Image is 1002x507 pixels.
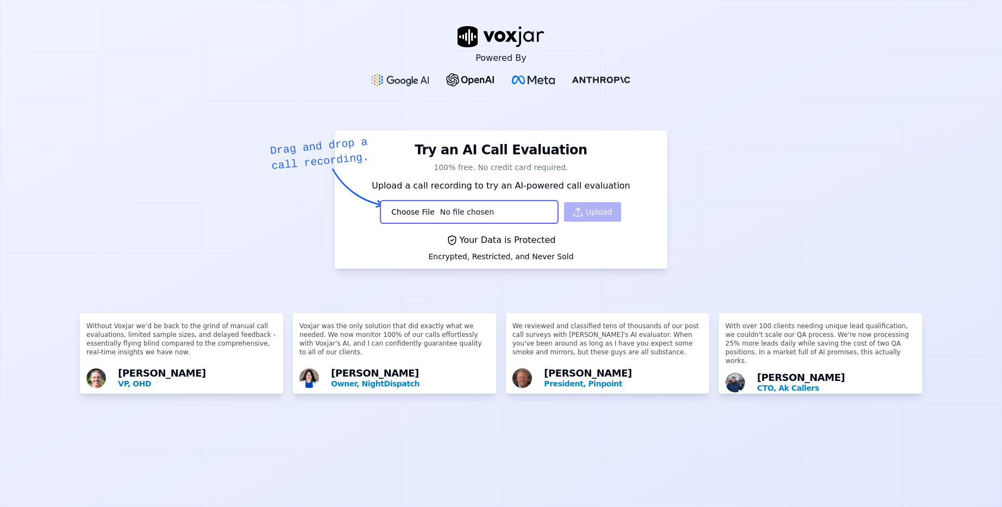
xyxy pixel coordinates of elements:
img: Google gemini Logo [372,73,429,86]
p: Powered By [475,52,527,65]
img: Avatar [299,368,319,388]
div: Encrypted, Restricted, and Never Sold [428,251,573,262]
p: Upload a call recording to try an AI-powered call evaluation [341,179,661,192]
img: Avatar [512,368,532,388]
p: Voxjar was the only solution that did exactly what we needed. We now monitor 100% of our calls ef... [299,322,490,365]
p: Owner, NightDispatch [331,378,490,389]
h1: Try an AI Call Evaluation [415,141,587,159]
p: Without Voxjar we’d be back to the grind of manual call evaluations, limited sample sizes, and de... [86,322,277,365]
p: We reviewed and classified tens of thousands of our post call surveys with [PERSON_NAME]'s AI eva... [512,322,703,365]
img: Avatar [725,373,745,392]
img: Avatar [86,368,106,388]
p: CTO, Ak Callers [757,383,916,393]
img: voxjar logo [458,26,544,47]
div: [PERSON_NAME] [757,373,916,393]
div: [PERSON_NAME] [544,368,703,389]
p: President, Pinpoint [544,378,703,389]
div: Your Data is Protected [428,234,573,247]
img: Meta Logo [512,76,555,84]
div: [PERSON_NAME] [118,368,277,389]
img: OpenAI Logo [446,73,494,86]
p: VP, OHD [118,378,277,389]
p: With over 100 clients needing unique lead qualification, we couldn't scale our QA process. We're ... [725,322,916,370]
input: Upload a call recording [381,201,557,223]
p: 100% free. No credit card required. [341,162,661,173]
div: [PERSON_NAME] [331,368,490,389]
